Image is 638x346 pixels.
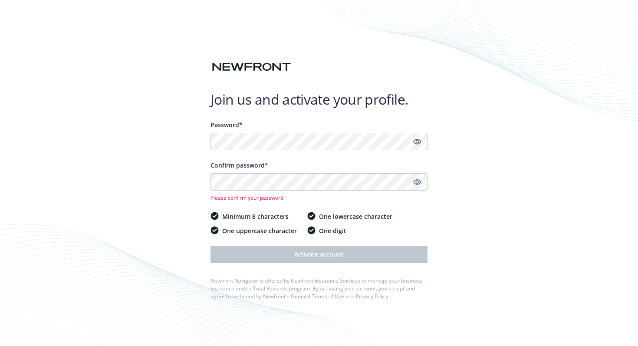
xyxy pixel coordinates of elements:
[412,136,422,147] a: Show password
[210,133,428,150] input: Enter a unique password...
[210,173,428,191] input: Confirm your unique password...
[210,91,428,108] h1: Join us and activate your profile.
[356,293,388,300] a: Privacy Policy
[319,212,392,221] span: One lowercase character
[210,161,268,169] span: Confirm password*
[291,293,344,300] a: General Terms of Use
[210,59,293,75] img: Newfront logo
[210,246,428,263] button: Activate account
[210,194,428,201] span: Please confirm your password
[222,226,297,235] span: One uppercase character
[222,212,289,221] span: Minimum 8 characters
[412,177,422,187] a: Show password
[210,277,428,300] div: Newfront Navigator is offered by Newfront Insurance Services to manage your business insurance an...
[319,226,346,235] span: One digit
[210,121,243,129] span: Password*
[294,250,344,258] span: Activate account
